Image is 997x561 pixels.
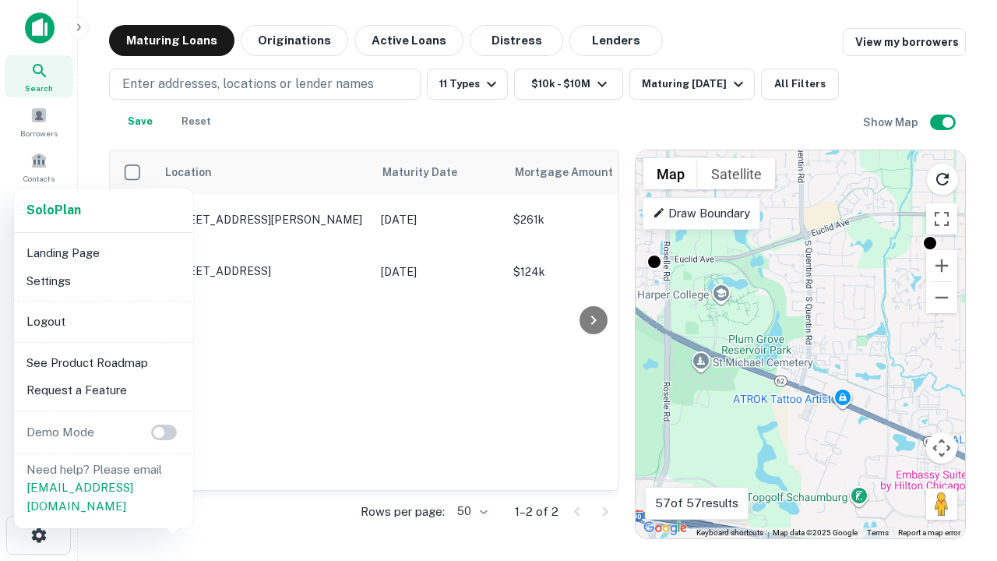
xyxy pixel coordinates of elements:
[20,423,100,442] p: Demo Mode
[20,349,187,377] li: See Product Roadmap
[26,481,133,513] a: [EMAIL_ADDRESS][DOMAIN_NAME]
[20,267,187,295] li: Settings
[26,201,81,220] a: SoloPlan
[20,376,187,404] li: Request a Feature
[20,239,187,267] li: Landing Page
[20,308,187,336] li: Logout
[26,460,181,516] p: Need help? Please email
[26,203,81,217] strong: Solo Plan
[919,386,997,461] iframe: Chat Widget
